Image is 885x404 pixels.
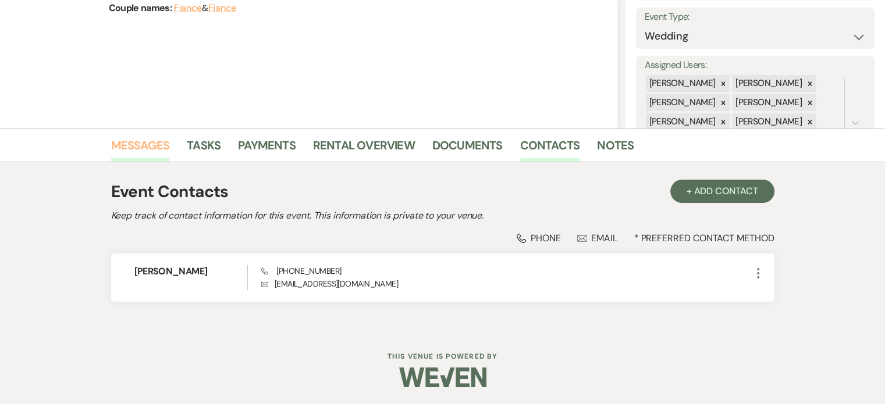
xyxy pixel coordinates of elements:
[109,2,174,14] span: Couple names:
[313,136,415,162] a: Rental Overview
[111,232,774,244] div: * Preferred Contact Method
[208,3,236,13] button: Fiance
[174,2,236,14] span: &
[645,9,866,26] label: Event Type:
[174,3,202,13] button: Fiance
[645,57,866,74] label: Assigned Users:
[111,136,170,162] a: Messages
[238,136,296,162] a: Payments
[646,113,717,130] div: [PERSON_NAME]
[111,180,229,204] h1: Event Contacts
[646,94,717,111] div: [PERSON_NAME]
[134,265,248,278] h6: [PERSON_NAME]
[261,277,751,290] p: [EMAIL_ADDRESS][DOMAIN_NAME]
[732,75,804,92] div: [PERSON_NAME]
[399,357,486,398] img: Weven Logo
[646,75,717,92] div: [PERSON_NAME]
[517,232,561,244] div: Phone
[670,180,774,203] button: + Add Contact
[732,113,804,130] div: [PERSON_NAME]
[577,232,617,244] div: Email
[732,94,804,111] div: [PERSON_NAME]
[520,136,580,162] a: Contacts
[597,136,634,162] a: Notes
[261,266,341,276] span: [PHONE_NUMBER]
[432,136,503,162] a: Documents
[111,209,774,223] h2: Keep track of contact information for this event. This information is private to your venue.
[187,136,221,162] a: Tasks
